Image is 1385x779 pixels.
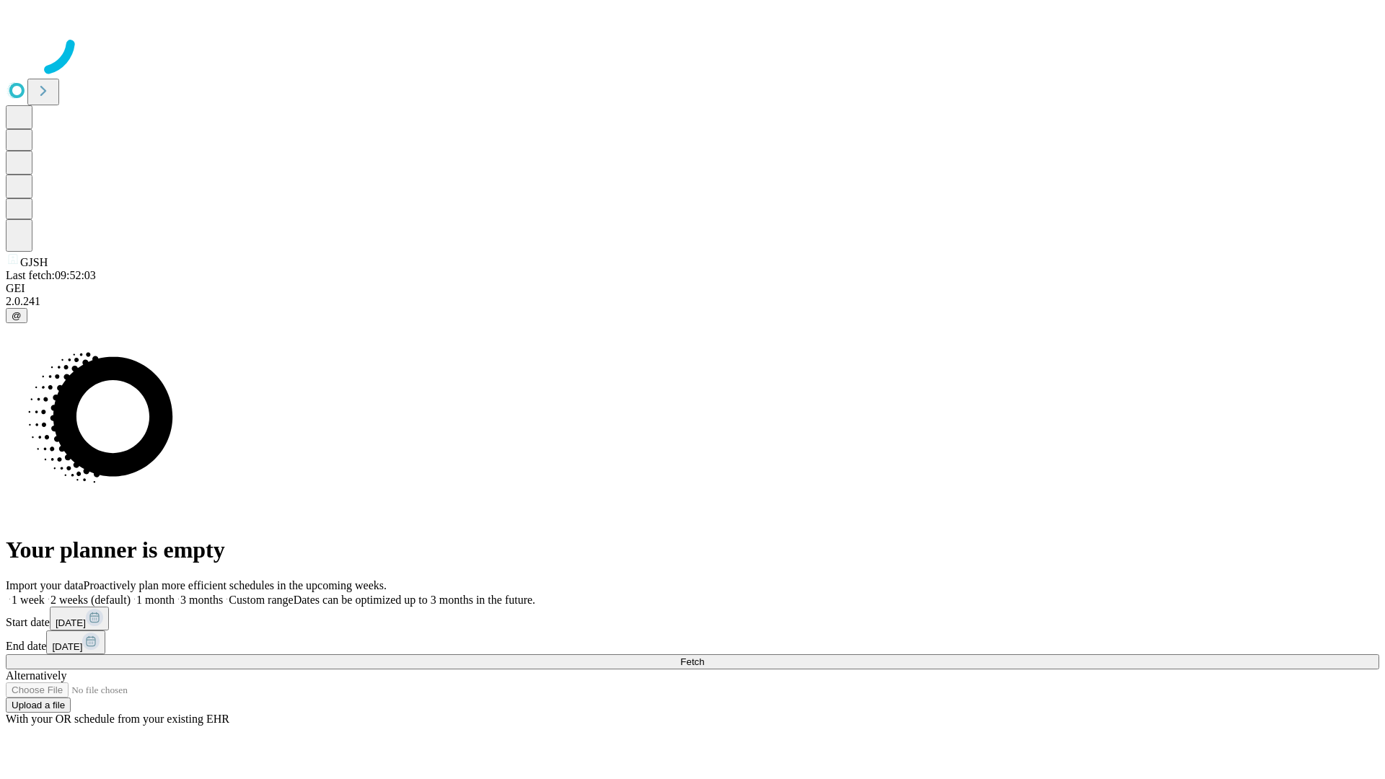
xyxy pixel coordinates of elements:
[6,579,84,591] span: Import your data
[229,594,293,606] span: Custom range
[6,282,1379,295] div: GEI
[680,656,704,667] span: Fetch
[6,295,1379,308] div: 2.0.241
[6,308,27,323] button: @
[6,697,71,713] button: Upload a file
[6,537,1379,563] h1: Your planner is empty
[52,641,82,652] span: [DATE]
[6,713,229,725] span: With your OR schedule from your existing EHR
[6,607,1379,630] div: Start date
[50,607,109,630] button: [DATE]
[12,594,45,606] span: 1 week
[6,269,96,281] span: Last fetch: 09:52:03
[6,630,1379,654] div: End date
[84,579,387,591] span: Proactively plan more efficient schedules in the upcoming weeks.
[56,617,86,628] span: [DATE]
[6,654,1379,669] button: Fetch
[180,594,223,606] span: 3 months
[46,630,105,654] button: [DATE]
[136,594,175,606] span: 1 month
[6,669,66,682] span: Alternatively
[294,594,535,606] span: Dates can be optimized up to 3 months in the future.
[12,310,22,321] span: @
[50,594,131,606] span: 2 weeks (default)
[20,256,48,268] span: GJSH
